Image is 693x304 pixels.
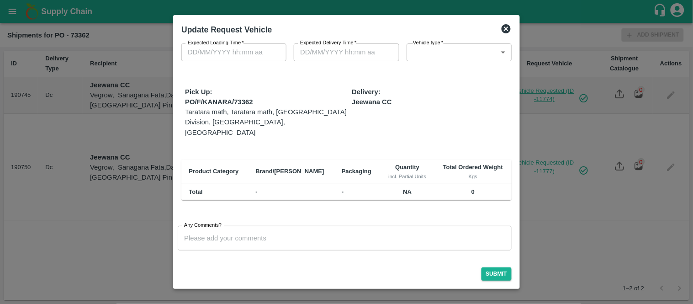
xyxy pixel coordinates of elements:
p: Taratara math, Taratara math, [GEOGRAPHIC_DATA] Division, [GEOGRAPHIC_DATA], [GEOGRAPHIC_DATA] [185,107,348,138]
div: incl. Partial Units [387,172,427,181]
strong: PO/F/KANARA/73362 [185,98,253,106]
label: Expected Loading Time [188,39,244,47]
div: Kgs [442,172,504,181]
strong: Pick Up: [185,88,212,96]
b: - [255,188,257,195]
b: 0 [471,188,475,195]
input: Choose date [181,43,280,61]
b: - [342,188,344,195]
b: Packaging [342,168,371,175]
strong: Jeewana CC [352,98,392,106]
label: Any Comments? [184,222,222,229]
b: NA [403,188,412,195]
label: Expected Delivery Time [300,39,357,47]
b: Total Ordered Weight [443,164,503,171]
b: Product Category [189,168,238,175]
strong: Delivery: [352,88,381,96]
b: Update Request Vehicle [181,25,272,34]
button: Submit [481,267,512,281]
b: Total [189,188,202,195]
input: Please add your comments [178,226,512,251]
b: Quantity [395,164,419,171]
label: Vehicle type [413,39,444,47]
input: Choose date [294,43,392,61]
b: Brand/[PERSON_NAME] [255,168,324,175]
